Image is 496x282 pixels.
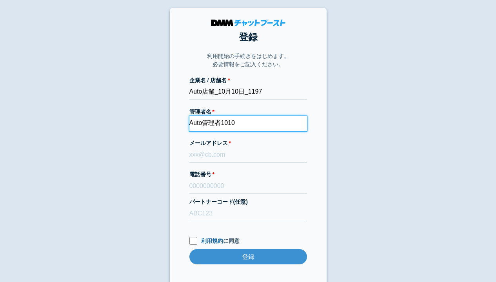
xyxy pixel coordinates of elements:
input: 0000000000 [189,179,307,194]
input: 利用規約に同意 [189,237,197,245]
p: 利用開始の手続きをはじめます。 必要情報をご記入ください。 [207,52,289,69]
label: パートナーコード(任意) [189,198,307,206]
label: に同意 [189,237,307,245]
input: 登録 [189,249,307,264]
input: xxx@cb.com [189,147,307,163]
label: 企業名 / 店舗名 [189,76,307,85]
h1: 登録 [189,30,307,44]
input: 会話 太郎 [189,116,307,131]
label: メールアドレス [189,139,307,147]
label: 管理者名 [189,108,307,116]
label: 電話番号 [189,170,307,179]
img: DMMチャットブースト [211,20,285,26]
input: 株式会社チャットブースト [189,85,307,100]
a: 利用規約 [201,238,223,244]
input: ABC123 [189,206,307,221]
